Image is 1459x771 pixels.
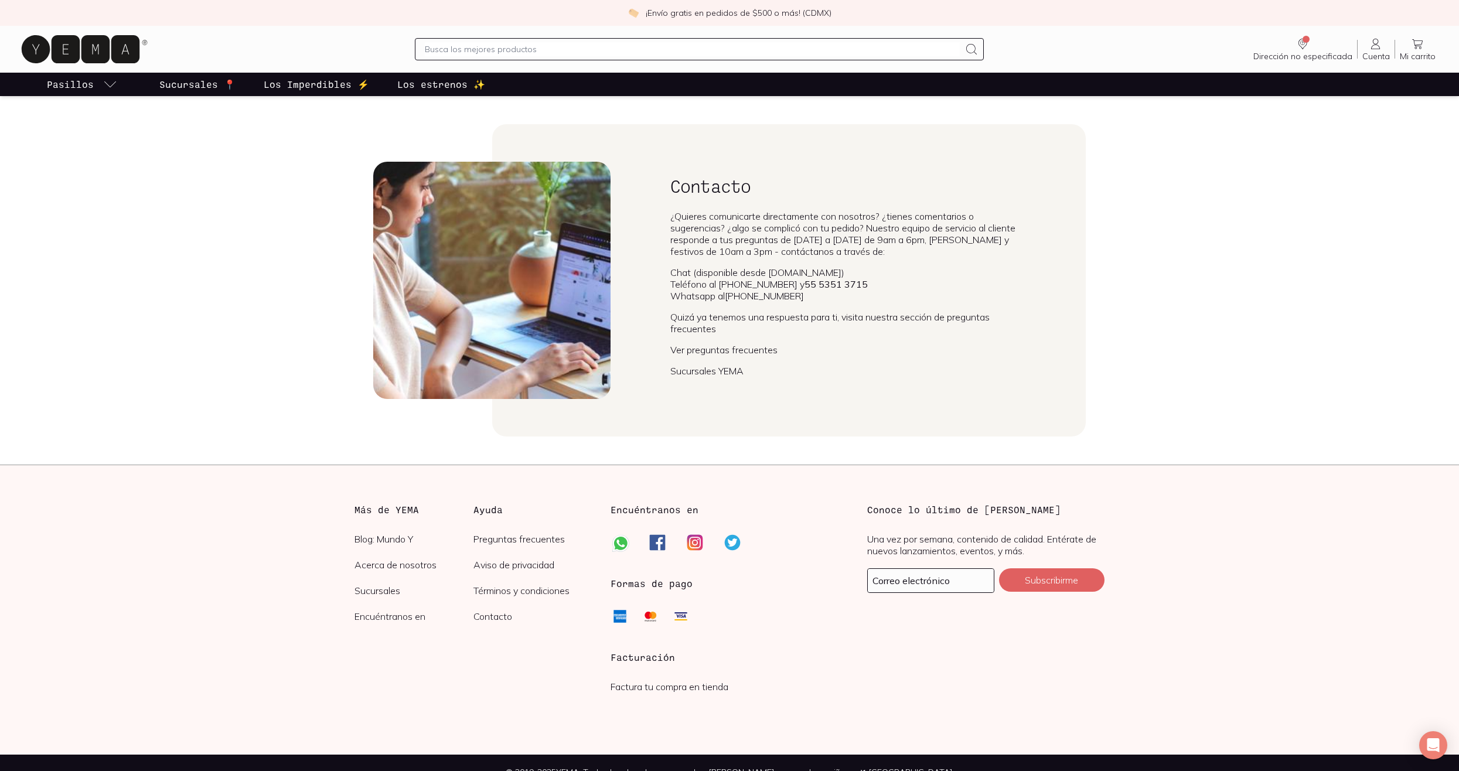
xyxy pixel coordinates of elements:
[611,576,693,591] h3: Formas de pago
[670,344,778,356] a: Ver preguntas frecuentes
[1249,37,1357,62] a: Dirección no especificada
[999,568,1105,592] button: Subscribirme
[397,77,485,91] p: Los estrenos ✨
[1419,731,1447,759] div: Open Intercom Messenger
[670,311,1027,335] p: Quizá ya tenemos una respuesta para ti, visita nuestra sección de preguntas frecuentes
[611,503,698,517] h3: Encuéntranos en
[1395,37,1440,62] a: Mi carrito
[45,73,120,96] a: pasillo-todos-link
[1362,51,1390,62] span: Cuenta
[354,585,473,596] a: Sucursales
[425,42,959,56] input: Busca los mejores productos
[725,290,804,302] a: [PHONE_NUMBER]
[354,559,473,571] a: Acerca de nosotros
[670,365,744,377] a: Sucursales YEMA
[867,503,1105,517] h3: Conoce lo último de [PERSON_NAME]
[473,503,592,517] h3: Ayuda
[354,610,473,622] a: Encuéntranos en
[868,569,994,592] input: mimail@gmail.com
[1358,37,1395,62] a: Cuenta
[473,533,592,545] a: Preguntas frecuentes
[1253,51,1352,62] span: Dirección no especificada
[670,175,1027,196] h2: Contacto
[473,585,592,596] a: Términos y condiciones
[373,162,611,399] img: Contacto
[473,610,592,622] a: Contacto
[354,533,473,545] a: Blog: Mundo Y
[646,7,831,19] p: ¡Envío gratis en pedidos de $500 o más! (CDMX)
[611,650,848,664] h3: Facturación
[159,77,236,91] p: Sucursales 📍
[670,290,1027,302] li: Whatsapp al
[628,8,639,18] img: check
[395,73,488,96] a: Los estrenos ✨
[670,278,1027,290] li: Teléfono al [PHONE_NUMBER] y
[157,73,238,96] a: Sucursales 📍
[670,210,1027,257] p: ¿Quieres comunicarte directamente con nosotros? ¿tienes comentarios o sugerencias? ¿algo se compl...
[1400,51,1436,62] span: Mi carrito
[261,73,371,96] a: Los Imperdibles ⚡️
[867,533,1105,557] p: Una vez por semana, contenido de calidad. Entérate de nuevos lanzamientos, eventos, y más.
[47,77,94,91] p: Pasillos
[611,681,728,692] a: Factura tu compra en tienda
[670,267,1027,278] li: Chat (disponible desde [DOMAIN_NAME])
[264,77,369,91] p: Los Imperdibles ⚡️
[805,278,868,290] b: 55 5351 3715
[354,503,473,517] h3: Más de YEMA
[473,559,592,571] a: Aviso de privacidad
